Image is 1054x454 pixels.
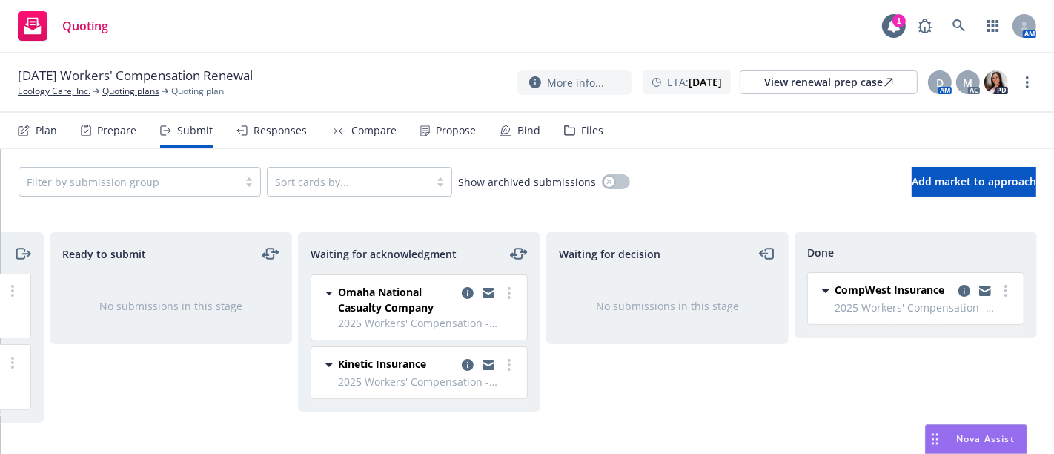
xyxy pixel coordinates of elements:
[978,11,1008,41] a: Switch app
[835,300,1015,315] span: 2025 Workers' Compensation - 24/25 Workers Compensation
[964,75,973,91] span: M
[517,70,632,95] button: More info...
[18,85,90,98] a: Ecology Care, Inc.
[18,67,253,85] span: [DATE] Workers' Compensation Renewal
[925,424,1027,454] button: Nova Assist
[571,298,764,314] div: No submissions in this stage
[667,74,722,90] span: ETA :
[936,75,944,91] span: D
[4,354,21,372] a: more
[12,5,114,47] a: Quoting
[102,85,159,98] a: Quoting plans
[171,85,224,98] span: Quoting plan
[547,75,604,91] span: More info...
[351,125,397,136] div: Compare
[338,315,518,331] span: 2025 Workers' Compensation - 24/25 Workers Compensation
[559,246,660,262] span: Waiting for decision
[764,71,893,93] div: View renewal prep case
[459,356,477,374] a: copy logging email
[338,284,456,315] span: Omaha National Casualty Company
[740,70,918,94] a: View renewal prep case
[581,125,603,136] div: Files
[892,14,906,27] div: 1
[62,246,146,262] span: Ready to submit
[480,284,497,302] a: copy logging email
[976,282,994,300] a: copy logging email
[36,125,57,136] div: Plan
[926,425,944,453] div: Drag to move
[955,282,973,300] a: copy logging email
[4,282,21,300] a: more
[62,20,108,32] span: Quoting
[510,245,528,263] a: moveLeftRight
[500,356,518,374] a: more
[910,11,940,41] a: Report a Bug
[97,125,136,136] div: Prepare
[177,125,213,136] div: Submit
[835,282,944,297] span: CompWest Insurance
[338,374,518,389] span: 2025 Workers' Compensation - 24/25 Workers Compensation
[517,125,540,136] div: Bind
[807,245,834,260] span: Done
[997,282,1015,300] a: more
[689,75,722,89] strong: [DATE]
[262,245,279,263] a: moveLeftRight
[458,174,596,190] span: Show archived submissions
[338,356,426,372] span: Kinetic Insurance
[912,174,1036,188] span: Add market to approach
[74,298,268,314] div: No submissions in this stage
[480,356,497,374] a: copy logging email
[253,125,307,136] div: Responses
[944,11,974,41] a: Search
[912,167,1036,197] button: Add market to approach
[459,284,477,302] a: copy logging email
[311,246,457,262] span: Waiting for acknowledgment
[1018,73,1036,91] a: more
[758,245,776,263] a: moveLeft
[13,245,31,263] a: moveRight
[984,70,1008,94] img: photo
[436,125,476,136] div: Propose
[956,432,1015,445] span: Nova Assist
[500,284,518,302] a: more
